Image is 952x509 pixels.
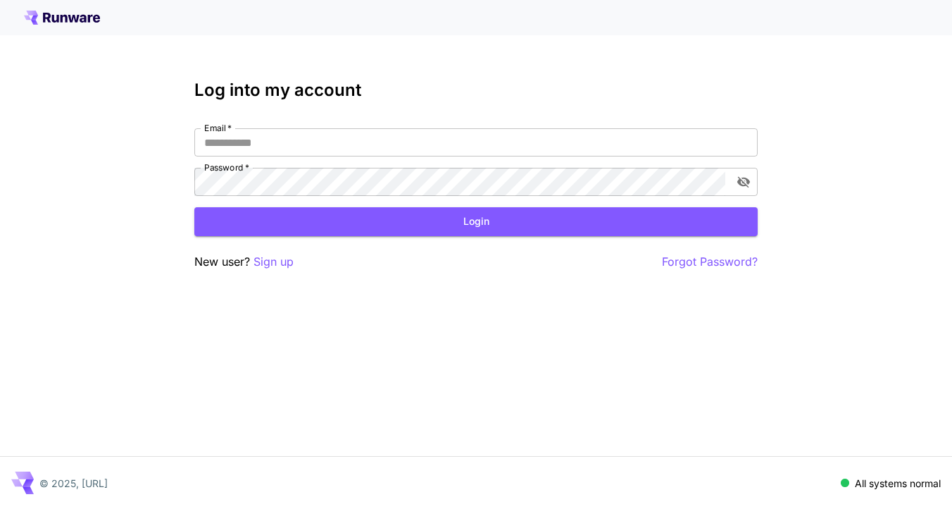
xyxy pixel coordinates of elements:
p: © 2025, [URL] [39,476,108,491]
label: Email [204,122,232,134]
p: New user? [194,253,294,271]
label: Password [204,161,249,173]
p: All systems normal [855,476,941,491]
button: Forgot Password? [662,253,758,271]
button: toggle password visibility [731,169,756,195]
button: Sign up [253,253,294,271]
h3: Log into my account [194,80,758,100]
button: Login [194,207,758,236]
